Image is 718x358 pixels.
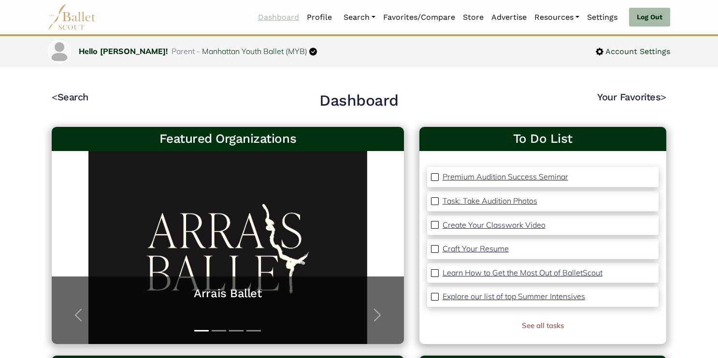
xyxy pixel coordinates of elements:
a: Task: Take Audition Photos [443,195,537,207]
span: Account Settings [603,45,670,58]
img: profile picture [49,41,70,62]
a: Log Out [629,8,670,27]
a: Explore our list of top Summer Intensives [443,290,585,303]
button: Slide 3 [229,325,244,336]
p: Premium Audition Success Seminar [443,172,568,181]
a: Arrais Ballet [61,286,394,301]
a: <Search [52,91,88,103]
button: Slide 2 [212,325,226,336]
p: Create Your Classwork Video [443,220,546,230]
code: < [52,91,57,103]
span: - [197,46,200,56]
p: Learn How to Get the Most Out of BalletScout [443,268,603,277]
a: Resources [531,7,583,28]
span: Parent [172,46,195,56]
a: Dashboard [254,7,303,28]
h3: Featured Organizations [59,131,396,147]
a: Craft Your Resume [443,243,509,255]
p: Craft Your Resume [443,244,509,253]
a: Learn How to Get the Most Out of BalletScout [443,267,603,279]
a: Manhattan Youth Ballet (MYB) [202,46,307,56]
a: Profile [303,7,336,28]
a: Your Favorites> [597,91,666,103]
h2: Dashboard [319,91,399,111]
a: Hello [PERSON_NAME]! [79,46,168,56]
a: Create Your Classwork Video [443,219,546,232]
a: Favorites/Compare [379,7,459,28]
p: Task: Take Audition Photos [443,196,537,206]
a: Advertise [488,7,531,28]
a: Premium Audition Success Seminar [443,171,568,183]
button: Slide 4 [246,325,261,336]
code: > [661,91,666,103]
a: Store [459,7,488,28]
a: Account Settings [596,45,670,58]
p: Explore our list of top Summer Intensives [443,291,585,301]
a: Search [340,7,379,28]
button: Slide 1 [194,325,209,336]
a: To Do List [427,131,659,147]
a: See all tasks [522,321,564,330]
a: Settings [583,7,621,28]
